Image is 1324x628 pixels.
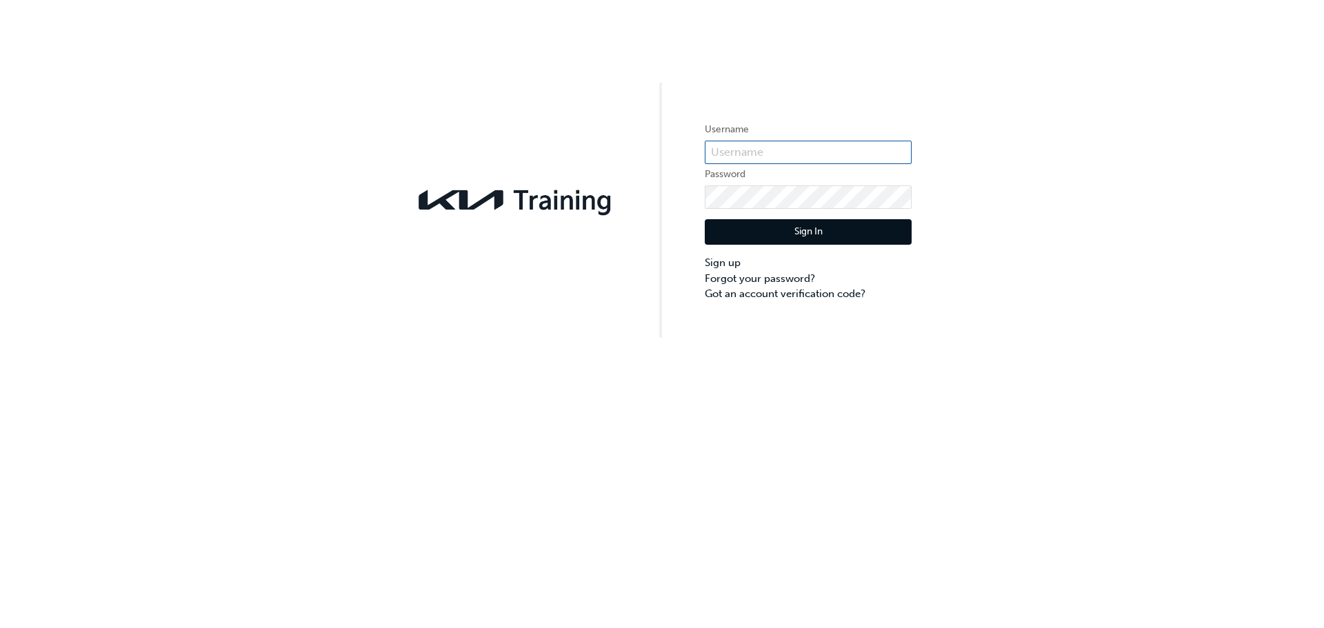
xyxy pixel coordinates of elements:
input: Username [705,141,912,164]
label: Password [705,166,912,183]
label: Username [705,121,912,138]
button: Sign In [705,219,912,245]
a: Sign up [705,255,912,271]
a: Forgot your password? [705,271,912,287]
a: Got an account verification code? [705,286,912,302]
img: kia-training [412,181,619,219]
